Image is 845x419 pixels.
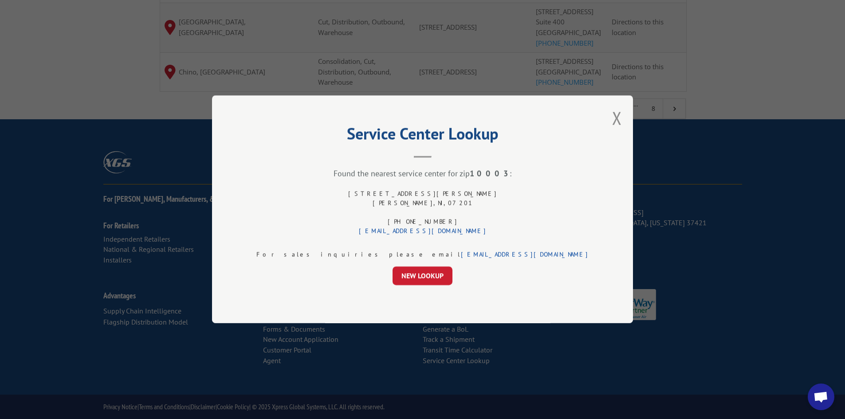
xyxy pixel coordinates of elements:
[393,267,452,286] button: NEW LOOKUP
[808,384,834,410] div: Open chat
[612,106,622,130] button: Close modal
[256,128,589,145] h2: Service Center Lookup
[256,251,589,260] div: For sales inquiries please email
[348,190,497,236] div: [STREET_ADDRESS][PERSON_NAME] [PERSON_NAME] , NJ , 07201 [PHONE_NUMBER]
[359,227,487,235] a: [EMAIL_ADDRESS][DOMAIN_NAME]
[470,169,510,179] strong: 10003
[461,251,589,259] a: [EMAIL_ADDRESS][DOMAIN_NAME]
[256,169,589,179] div: Found the nearest service center for zip :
